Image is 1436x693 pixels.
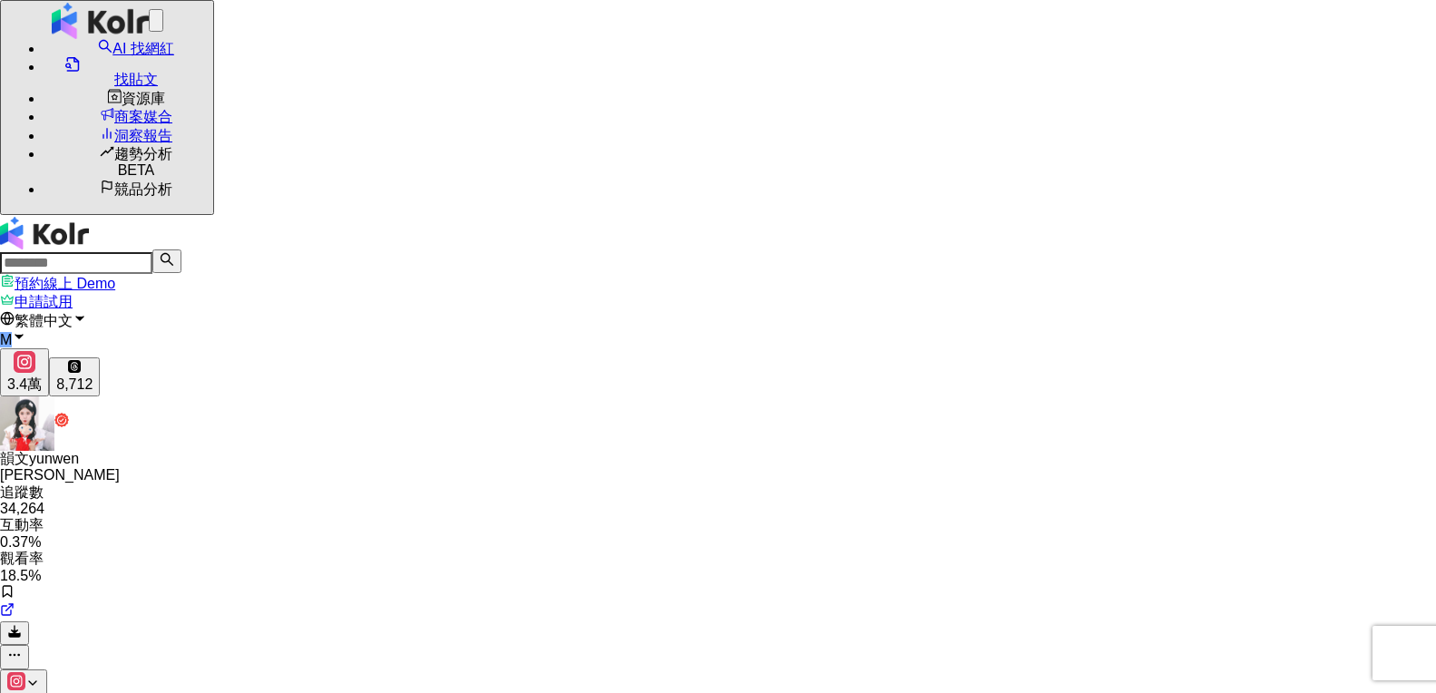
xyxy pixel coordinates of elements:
[15,313,73,328] span: 繁體中文
[100,128,172,143] a: 洞察報告
[52,3,149,39] img: logo
[122,91,165,106] span: 資源庫
[112,41,174,56] span: AI 找網紅
[114,181,172,197] span: 競品分析
[114,128,172,143] span: 洞察報告
[98,41,112,56] span: search
[65,57,207,87] a: 找貼文
[65,162,207,179] div: BETA
[160,254,174,269] span: search
[100,146,114,161] span: rise
[7,376,42,393] div: 3.4萬
[100,109,172,124] a: 商案媒合
[114,109,172,124] span: 商案媒合
[114,72,158,87] span: 找貼文
[65,146,207,180] span: 趨勢分析
[98,41,174,56] a: searchAI 找網紅
[49,357,100,396] button: 8,712
[56,376,93,393] div: 8,712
